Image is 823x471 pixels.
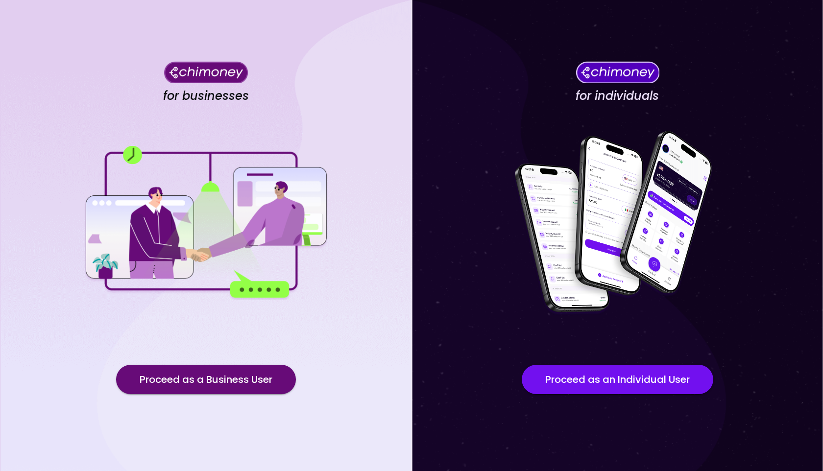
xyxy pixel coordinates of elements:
[116,365,296,394] button: Proceed as a Business User
[164,61,248,83] img: Chimoney for businesses
[576,61,659,83] img: Chimoney for individuals
[576,89,659,103] h4: for individuals
[163,89,249,103] h4: for businesses
[495,125,740,321] img: for individuals
[83,146,328,300] img: for businesses
[522,365,713,394] button: Proceed as an Individual User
